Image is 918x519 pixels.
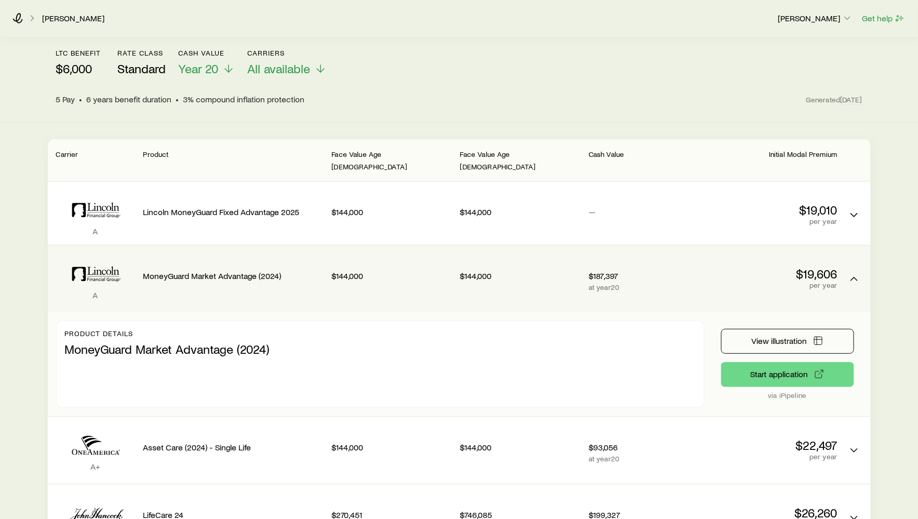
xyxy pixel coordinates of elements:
[717,267,837,281] p: $19,606
[65,329,696,338] p: Product details
[460,150,536,171] span: Face Value Age [DEMOGRAPHIC_DATA]
[777,12,853,25] button: [PERSON_NAME]
[143,271,324,281] p: MoneyGuard Market Advantage (2024)
[861,12,906,24] button: Get help
[589,207,709,217] p: —
[176,94,179,104] span: •
[247,49,327,57] p: Carriers
[56,150,78,158] span: Carrier
[721,391,854,400] p: via iPipeline
[460,442,580,453] p: $144,000
[331,207,451,217] p: $144,000
[460,207,580,217] p: $144,000
[460,271,580,281] p: $144,000
[331,150,407,171] span: Face Value Age [DEMOGRAPHIC_DATA]
[589,271,709,281] p: $187,397
[178,49,235,76] button: Cash ValueYear 20
[117,61,166,76] span: Standard
[56,226,135,236] p: A
[117,49,166,76] button: Rate ClassStandard
[778,13,853,23] p: [PERSON_NAME]
[42,14,105,23] a: [PERSON_NAME]
[247,61,310,76] span: All available
[806,95,862,104] span: Generated
[79,94,83,104] span: •
[717,217,837,225] p: per year
[143,442,324,453] p: Asset Care (2024) - Single Life
[117,49,166,57] p: Rate Class
[589,442,709,453] p: $93,056
[589,283,709,291] p: at year 20
[56,290,135,300] p: A
[56,461,135,472] p: A+
[65,338,696,356] p: MoneyGuard Market Advantage (2024)
[751,337,807,345] span: View illustration
[183,94,305,104] span: 3% compound inflation protection
[717,203,837,217] p: $19,010
[589,455,709,463] p: at year 20
[178,49,235,57] p: Cash Value
[717,438,837,453] p: $22,497
[87,94,172,104] span: 6 years benefit duration
[717,453,837,461] p: per year
[56,49,101,57] p: ltc benefit
[721,362,854,387] button: via iPipeline
[56,94,75,104] span: 5 Pay
[769,150,837,158] span: Initial Modal Premium
[721,329,854,354] button: View illustration
[247,49,327,76] button: CarriersAll available
[331,271,451,281] p: $144,000
[56,61,101,76] p: $6,000
[841,95,862,104] span: [DATE]
[143,150,169,158] span: Product
[331,442,451,453] p: $144,000
[717,281,837,289] p: per year
[143,207,324,217] p: Lincoln MoneyGuard Fixed Advantage 2025
[178,61,218,76] span: Year 20
[589,150,624,158] span: Cash Value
